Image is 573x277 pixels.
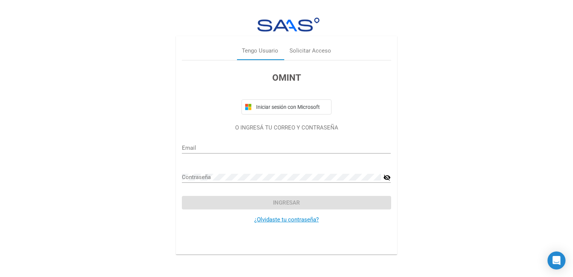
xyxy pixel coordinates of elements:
[547,251,565,269] div: Open Intercom Messenger
[182,71,391,84] h3: OMINT
[242,47,278,56] div: Tengo Usuario
[255,104,328,110] span: Iniciar sesión con Microsoft
[241,99,331,114] button: Iniciar sesión con Microsoft
[254,216,319,223] a: ¿Olvidaste tu contraseña?
[383,173,391,182] mat-icon: visibility_off
[182,123,391,132] p: O INGRESÁ TU CORREO Y CONTRASEÑA
[182,196,391,209] button: Ingresar
[289,47,331,56] div: Solicitar Acceso
[273,199,300,206] span: Ingresar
